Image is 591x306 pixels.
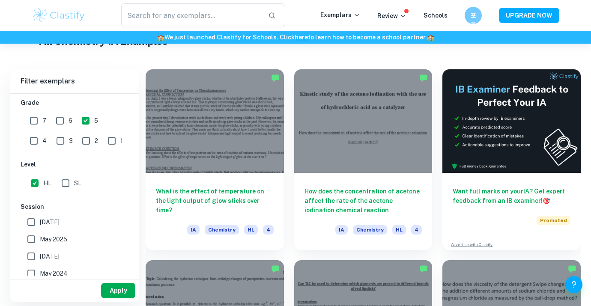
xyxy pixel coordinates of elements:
[320,10,360,20] p: Exemplars
[21,98,128,107] h6: Grade
[419,74,428,82] img: Marked
[419,264,428,273] img: Marked
[121,3,261,27] input: Search for any exemplars...
[424,12,448,19] a: Schools
[156,187,274,215] h6: What is the effect of temperature on the light output of glow sticks over time?
[187,225,200,235] span: IA
[295,34,308,41] a: here
[94,116,98,125] span: 5
[205,225,239,235] span: Chemistry
[543,197,550,204] span: 🎯
[392,225,406,235] span: HL
[21,202,128,211] h6: Session
[465,7,482,24] button: 포루
[40,269,68,278] span: May 2024
[101,283,135,298] button: Apply
[451,242,493,248] a: Advertise with Clastify
[244,225,258,235] span: HL
[427,34,434,41] span: 🏫
[568,264,576,273] img: Marked
[146,69,284,250] a: What is the effect of temperature on the light output of glow sticks over time?IAChemistryHL4
[69,136,73,146] span: 3
[43,178,51,188] span: HL
[10,69,139,93] h6: Filter exemplars
[271,74,280,82] img: Marked
[377,11,406,21] p: Review
[335,225,348,235] span: IA
[74,178,81,188] span: SL
[442,69,581,250] a: Want full marks on yourIA? Get expert feedback from an IB examiner!PromotedAdvertise with Clastify
[42,136,47,146] span: 4
[294,69,433,250] a: How does the concentration of acetone affect the rate of the acetone iodination chemical reaction...
[2,33,589,42] h6: We just launched Clastify for Schools. Click to learn how to become a school partner.
[120,136,123,146] span: 1
[42,116,46,125] span: 7
[304,187,422,215] h6: How does the concentration of acetone affect the rate of the acetone iodination chemical reaction
[40,235,67,244] span: May 2025
[469,11,478,20] h6: 포루
[353,225,387,235] span: Chemistry
[565,276,582,293] button: Help and Feedback
[40,252,60,261] span: [DATE]
[95,136,98,146] span: 2
[21,160,128,169] h6: Level
[271,264,280,273] img: Marked
[442,69,581,173] img: Thumbnail
[40,217,60,227] span: [DATE]
[32,7,86,24] img: Clastify logo
[411,225,422,235] span: 4
[263,225,274,235] span: 4
[453,187,570,205] h6: Want full marks on your IA ? Get expert feedback from an IB examiner!
[537,216,570,225] span: Promoted
[499,8,559,23] button: UPGRADE NOW
[69,116,72,125] span: 6
[157,34,164,41] span: 🏫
